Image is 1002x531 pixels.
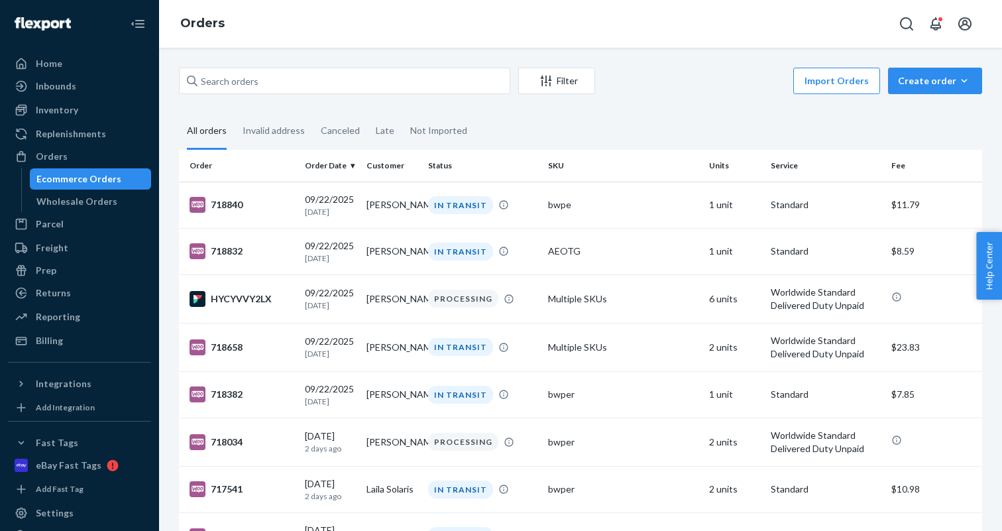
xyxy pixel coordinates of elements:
[305,383,356,407] div: 09/22/2025
[36,57,62,70] div: Home
[361,228,423,274] td: [PERSON_NAME]
[361,274,423,323] td: [PERSON_NAME]
[8,481,151,497] a: Add Fast Tag
[36,310,80,324] div: Reporting
[36,80,76,93] div: Inbounds
[793,68,880,94] button: Import Orders
[519,74,594,88] div: Filter
[548,436,698,449] div: bwper
[361,466,423,512] td: Laila Solaris
[36,506,74,520] div: Settings
[976,232,1002,300] button: Help Center
[190,291,294,307] div: HYCYVVY2LX
[305,430,356,454] div: [DATE]
[15,17,71,30] img: Flexport logo
[361,371,423,418] td: [PERSON_NAME]
[771,334,881,361] p: Worldwide Standard Delivered Duty Unpaid
[305,396,356,407] p: [DATE]
[190,339,294,355] div: 718658
[888,68,982,94] button: Create order
[548,198,698,211] div: bwpe
[36,436,78,449] div: Fast Tags
[305,491,356,502] p: 2 days ago
[190,481,294,497] div: 717541
[305,300,356,311] p: [DATE]
[8,400,151,416] a: Add Integration
[170,5,235,43] ol: breadcrumbs
[36,402,95,413] div: Add Integration
[886,228,982,274] td: $8.59
[410,113,467,148] div: Not Imported
[886,466,982,512] td: $10.98
[190,197,294,213] div: 718840
[36,172,121,186] div: Ecommerce Orders
[243,113,305,148] div: Invalid address
[305,253,356,264] p: [DATE]
[428,290,498,308] div: PROCESSING
[305,286,356,311] div: 09/22/2025
[771,286,881,312] p: Worldwide Standard Delivered Duty Unpaid
[305,335,356,359] div: 09/22/2025
[8,123,151,145] a: Replenishments
[187,113,227,150] div: All orders
[36,459,101,472] div: eBay Fast Tags
[704,371,765,418] td: 1 unit
[548,483,698,496] div: bwper
[8,455,151,476] a: eBay Fast Tags
[543,274,703,323] td: Multiple SKUs
[305,477,356,502] div: [DATE]
[771,388,881,401] p: Standard
[886,150,982,182] th: Fee
[428,243,493,261] div: IN TRANSIT
[8,146,151,167] a: Orders
[952,11,978,37] button: Open account menu
[423,150,543,182] th: Status
[428,386,493,404] div: IN TRANSIT
[771,245,881,258] p: Standard
[886,371,982,418] td: $7.85
[8,306,151,327] a: Reporting
[704,466,765,512] td: 2 units
[8,237,151,259] a: Freight
[543,150,703,182] th: SKU
[704,150,765,182] th: Units
[190,243,294,259] div: 718832
[36,483,83,495] div: Add Fast Tag
[8,76,151,97] a: Inbounds
[704,274,765,323] td: 6 units
[428,433,498,451] div: PROCESSING
[704,182,765,228] td: 1 unit
[305,193,356,217] div: 09/22/2025
[361,182,423,228] td: [PERSON_NAME]
[36,334,63,347] div: Billing
[898,74,972,88] div: Create order
[428,196,493,214] div: IN TRANSIT
[179,68,510,94] input: Search orders
[36,150,68,163] div: Orders
[765,150,886,182] th: Service
[305,348,356,359] p: [DATE]
[125,11,151,37] button: Close Navigation
[305,206,356,217] p: [DATE]
[321,113,360,148] div: Canceled
[428,338,493,356] div: IN TRANSIT
[361,323,423,371] td: [PERSON_NAME]
[704,418,765,466] td: 2 units
[8,282,151,304] a: Returns
[893,11,920,37] button: Open Search Box
[180,16,225,30] a: Orders
[30,191,152,212] a: Wholesale Orders
[376,113,394,148] div: Late
[190,434,294,450] div: 718034
[771,198,881,211] p: Standard
[916,491,989,524] iframe: Opens a widget where you can chat to one of our agents
[548,245,698,258] div: AEOTG
[36,264,56,277] div: Prep
[361,418,423,466] td: [PERSON_NAME]
[886,323,982,371] td: $23.83
[305,443,356,454] p: 2 days ago
[886,182,982,228] td: $11.79
[36,127,106,141] div: Replenishments
[8,213,151,235] a: Parcel
[922,11,949,37] button: Open notifications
